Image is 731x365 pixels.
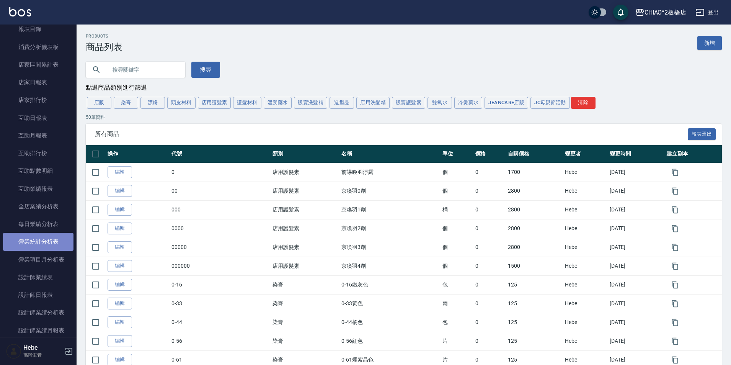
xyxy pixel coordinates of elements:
[23,344,62,352] h5: Hebe
[87,97,111,109] button: 店販
[441,200,473,219] td: 桶
[3,20,73,38] a: 報表目錄
[506,163,563,182] td: 1700
[339,182,441,200] td: 京喚羽0劑
[271,200,339,219] td: 店用護髮素
[688,130,716,137] a: 報表匯出
[506,275,563,294] td: 125
[608,257,665,275] td: [DATE]
[106,145,170,163] th: 操作
[170,145,271,163] th: 代號
[473,182,506,200] td: 0
[473,163,506,182] td: 0
[339,238,441,257] td: 京喚羽3劑
[108,279,132,291] a: 編輯
[473,200,506,219] td: 0
[356,97,390,109] button: 店用洗髮精
[473,145,506,163] th: 價格
[3,109,73,127] a: 互助日報表
[271,275,339,294] td: 染膏
[441,332,473,350] td: 片
[441,238,473,257] td: 個
[608,332,665,350] td: [DATE]
[271,219,339,238] td: 店用護髮素
[339,163,441,182] td: 前導喚羽淨露
[86,34,122,39] h2: Products
[23,352,62,358] p: 高階主管
[473,219,506,238] td: 0
[170,294,271,313] td: 0-33
[339,294,441,313] td: 0-33黃色
[608,219,665,238] td: [DATE]
[473,294,506,313] td: 0
[3,162,73,180] a: 互助點數明細
[3,215,73,233] a: 每日業績分析表
[473,238,506,257] td: 0
[271,182,339,200] td: 店用護髮素
[233,97,261,109] button: 護髮材料
[264,97,292,109] button: 溫朔藥水
[339,275,441,294] td: 0-16鐵灰色
[170,200,271,219] td: 000
[3,74,73,91] a: 店家日報表
[107,59,179,80] input: 搜尋關鍵字
[506,182,563,200] td: 2800
[688,128,716,140] button: 報表匯出
[3,91,73,109] a: 店家排行榜
[392,97,425,109] button: 販賣護髮素
[441,257,473,275] td: 個
[441,313,473,332] td: 包
[140,97,165,109] button: 漂粉
[271,163,339,182] td: 店用護髮素
[170,238,271,257] td: 00000
[170,257,271,275] td: 000000
[271,294,339,313] td: 染膏
[506,200,563,219] td: 2800
[3,180,73,198] a: 互助業績報表
[613,5,628,20] button: save
[108,241,132,253] a: 編輯
[563,257,608,275] td: Hebe
[170,275,271,294] td: 0-16
[330,97,354,109] button: 造型品
[665,145,722,163] th: 建立副本
[339,200,441,219] td: 京喚羽1劑
[294,97,327,109] button: 販賣洗髮精
[108,260,132,272] a: 編輯
[441,275,473,294] td: 包
[563,294,608,313] td: Hebe
[485,97,528,109] button: JeanCare店販
[692,5,722,20] button: 登出
[632,5,690,20] button: CHIAO^2板橋店
[441,182,473,200] td: 個
[339,145,441,163] th: 名稱
[608,163,665,182] td: [DATE]
[6,344,21,359] img: Person
[563,313,608,332] td: Hebe
[608,200,665,219] td: [DATE]
[339,219,441,238] td: 京喚羽2劑
[608,145,665,163] th: 變更時間
[198,97,231,109] button: 店用護髮素
[170,219,271,238] td: 0000
[95,130,688,138] span: 所有商品
[506,238,563,257] td: 2800
[3,268,73,286] a: 設計師業績表
[170,332,271,350] td: 0-56
[506,313,563,332] td: 125
[608,313,665,332] td: [DATE]
[571,97,596,109] button: 清除
[191,62,220,78] button: 搜尋
[473,275,506,294] td: 0
[506,332,563,350] td: 125
[506,219,563,238] td: 2800
[697,36,722,50] a: 新增
[441,294,473,313] td: 兩
[339,313,441,332] td: 0-44橘色
[3,56,73,74] a: 店家區間累計表
[170,163,271,182] td: 0
[563,145,608,163] th: 變更者
[271,257,339,275] td: 店用護髮素
[271,238,339,257] td: 店用護髮素
[108,335,132,347] a: 編輯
